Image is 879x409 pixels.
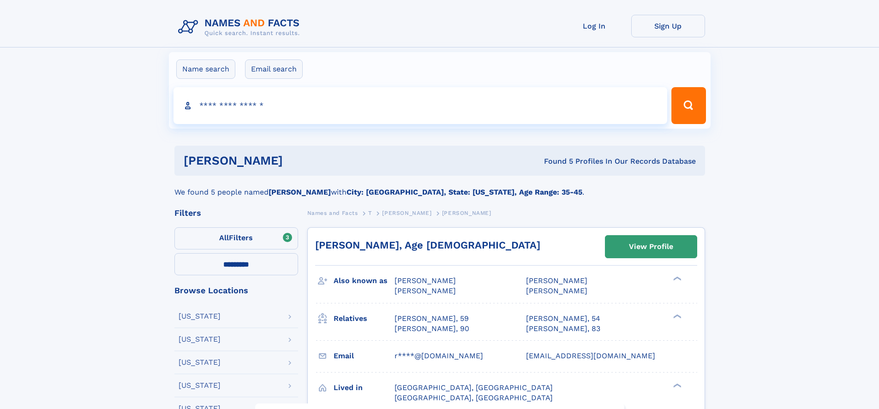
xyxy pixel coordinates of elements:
[219,233,229,242] span: All
[368,210,372,216] span: T
[368,207,372,219] a: T
[176,59,235,79] label: Name search
[671,382,682,388] div: ❯
[671,313,682,319] div: ❯
[315,239,540,251] a: [PERSON_NAME], Age [DEMOGRAPHIC_DATA]
[179,359,221,366] div: [US_STATE]
[557,15,631,37] a: Log In
[174,176,705,198] div: We found 5 people named with .
[184,155,413,166] h1: [PERSON_NAME]
[526,324,600,334] a: [PERSON_NAME], 83
[395,383,553,392] span: [GEOGRAPHIC_DATA], [GEOGRAPHIC_DATA]
[671,87,706,124] button: Search Button
[526,351,655,360] span: [EMAIL_ADDRESS][DOMAIN_NAME]
[395,314,469,324] a: [PERSON_NAME], 59
[629,236,673,257] div: View Profile
[382,207,431,219] a: [PERSON_NAME]
[179,336,221,343] div: [US_STATE]
[631,15,705,37] a: Sign Up
[334,380,395,396] h3: Lived in
[334,348,395,364] h3: Email
[174,286,298,295] div: Browse Locations
[245,59,303,79] label: Email search
[395,324,469,334] a: [PERSON_NAME], 90
[526,314,600,324] a: [PERSON_NAME], 54
[173,87,668,124] input: search input
[174,209,298,217] div: Filters
[179,382,221,389] div: [US_STATE]
[174,227,298,249] label: Filters
[334,311,395,326] h3: Relatives
[442,210,491,216] span: [PERSON_NAME]
[605,236,697,258] a: View Profile
[395,286,456,295] span: [PERSON_NAME]
[395,393,553,402] span: [GEOGRAPHIC_DATA], [GEOGRAPHIC_DATA]
[269,188,331,196] b: [PERSON_NAME]
[174,15,307,40] img: Logo Names and Facts
[382,210,431,216] span: [PERSON_NAME]
[413,156,696,166] div: Found 5 Profiles In Our Records Database
[307,207,358,219] a: Names and Facts
[395,276,456,285] span: [PERSON_NAME]
[179,313,221,320] div: [US_STATE]
[526,286,587,295] span: [PERSON_NAME]
[334,273,395,289] h3: Also known as
[671,276,682,282] div: ❯
[347,188,582,196] b: City: [GEOGRAPHIC_DATA], State: [US_STATE], Age Range: 35-45
[526,276,587,285] span: [PERSON_NAME]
